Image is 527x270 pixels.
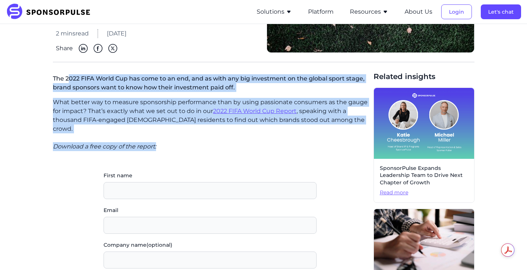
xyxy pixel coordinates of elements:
[94,44,102,53] img: Facebook
[441,4,472,19] button: Login
[53,71,368,98] p: The 2022 FIFA World Cup has come to an end, and as with any big investment on the global sport st...
[56,29,89,38] span: 2 mins read
[481,8,521,15] a: Let's chat
[308,7,334,16] button: Platform
[6,4,96,20] img: SponsorPulse
[108,44,117,53] img: Twitter
[257,7,292,16] button: Solutions
[441,8,472,15] a: Login
[374,88,474,203] a: SponsorPulse Expands Leadership Team to Drive Next Chapter of GrowthRead more
[405,7,432,16] button: About Us
[53,98,368,133] p: What better way to measure sponsorship performance than by using passionate consumers as the gaug...
[107,29,126,38] span: [DATE]
[104,172,317,179] label: First name
[350,7,388,16] button: Resources
[104,241,317,249] label: Company name (optional)
[308,8,334,15] a: Platform
[481,4,521,19] button: Let's chat
[213,107,297,115] a: 2022 FIFA World Cup Report
[56,44,73,53] span: Share
[374,88,474,159] img: Katie Cheesbrough and Michael Miller Join SponsorPulse to Accelerate Strategic Services
[104,206,317,214] label: Email
[53,143,156,150] i: Download a free copy of the report:
[405,8,432,15] a: About Us
[380,165,468,187] span: SponsorPulse Expands Leadership Team to Drive Next Chapter of Growth
[380,189,468,196] span: Read more
[374,71,474,82] span: Related insights
[79,44,88,53] img: Linkedin
[490,235,527,270] iframe: Chat Widget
